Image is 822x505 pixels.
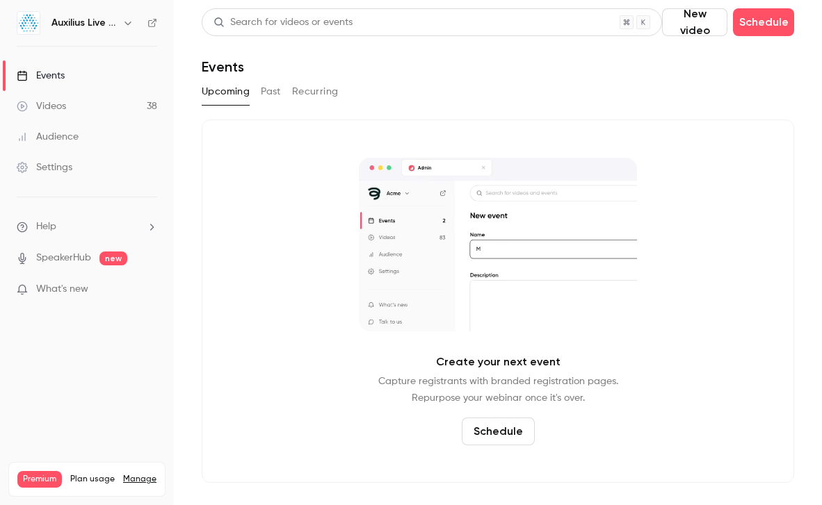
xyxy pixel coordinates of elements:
[436,354,561,370] p: Create your next event
[733,8,794,36] button: Schedule
[51,16,117,30] h6: Auxilius Live Sessions
[99,251,127,265] span: new
[36,251,91,265] a: SpeakerHub
[202,58,244,75] h1: Events
[378,373,618,406] p: Capture registrants with branded registration pages. Repurpose your webinar once it's over.
[123,474,156,485] a: Manage
[292,81,339,103] button: Recurring
[662,8,727,36] button: New video
[17,471,62,488] span: Premium
[17,160,72,174] div: Settings
[462,417,535,445] button: Schedule
[17,130,79,144] div: Audience
[17,99,66,113] div: Videos
[213,15,353,30] div: Search for videos or events
[17,69,65,83] div: Events
[17,220,157,234] li: help-dropdown-opener
[36,220,56,234] span: Help
[70,474,115,485] span: Plan usage
[36,282,88,297] span: What's new
[202,81,250,103] button: Upcoming
[261,81,281,103] button: Past
[17,12,40,34] img: Auxilius Live Sessions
